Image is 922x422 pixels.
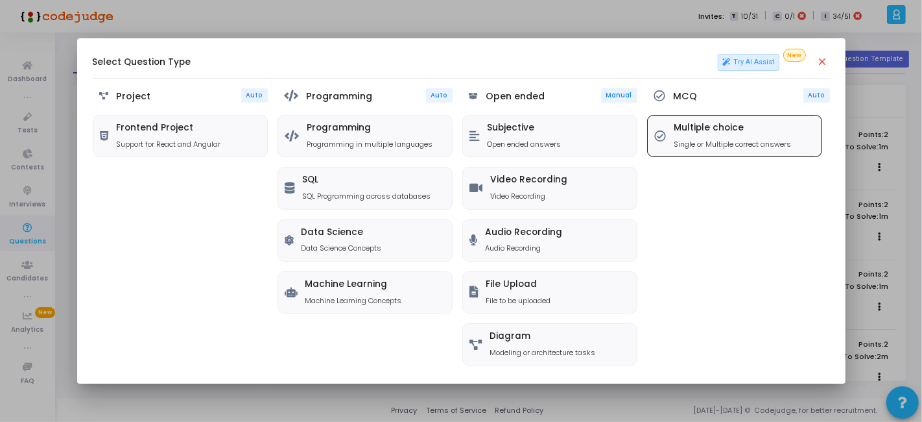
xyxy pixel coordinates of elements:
[817,56,830,69] mat-icon: close
[303,191,431,202] p: SQL Programming across databases
[488,139,561,150] p: Open ended answers
[305,295,402,306] p: Machine Learning Concepts
[783,49,806,62] span: New
[117,123,221,134] h5: Frontend Project
[93,57,191,68] h5: Select Question Type
[491,175,568,186] h5: Video Recording
[490,331,596,342] h5: Diagram
[303,175,431,186] h5: SQL
[117,91,151,102] h5: Project
[305,279,402,290] h5: Machine Learning
[301,243,382,254] p: Data Science Concepts
[246,91,263,99] span: Auto
[431,91,447,99] span: Auto
[486,91,545,102] h5: Open ended
[491,191,568,202] p: Video Recording
[301,227,382,238] h5: Data Science
[488,123,561,134] h5: Subjective
[718,54,780,71] a: Try AI Assist
[490,347,596,358] p: Modeling or architecture tasks
[674,91,698,102] h5: MCQ
[606,91,632,99] span: Manual
[486,227,563,238] h5: Audio Recording
[117,139,221,150] p: Support for React and Angular
[486,295,551,306] p: File to be uploaded
[486,279,551,290] h5: File Upload
[674,139,792,150] p: Single or Multiple correct answers
[307,123,433,134] h5: Programming
[674,123,792,134] h5: Multiple choice
[307,139,433,150] p: Programming in multiple languages
[307,91,373,102] h5: Programming
[486,243,563,254] p: Audio Recording
[809,91,825,99] span: Auto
